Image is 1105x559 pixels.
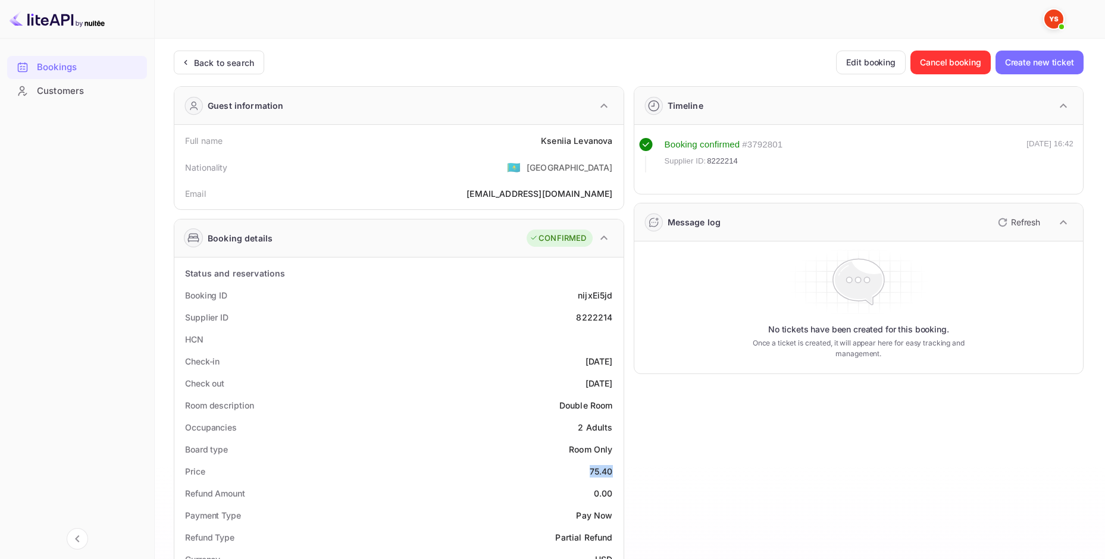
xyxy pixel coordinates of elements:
[185,443,228,456] div: Board type
[707,155,738,167] span: 8222214
[738,338,979,359] p: Once a ticket is created, it will appear here for easy tracking and management.
[668,216,721,228] div: Message log
[668,99,703,112] div: Timeline
[185,267,285,279] div: Status and reservations
[185,333,204,346] div: HCN
[555,531,612,544] div: Partial Refund
[507,156,521,178] span: United States
[185,465,205,478] div: Price
[586,355,613,368] div: [DATE]
[768,324,949,335] p: No tickets have been created for this booking.
[467,187,612,200] div: [EMAIL_ADDRESS][DOMAIN_NAME]
[185,531,234,544] div: Refund Type
[665,138,740,152] div: Booking confirmed
[185,311,228,324] div: Supplier ID
[185,509,241,522] div: Payment Type
[185,187,206,200] div: Email
[742,138,782,152] div: # 3792801
[208,232,273,244] div: Booking details
[185,487,245,500] div: Refund Amount
[10,10,105,29] img: LiteAPI logo
[185,399,253,412] div: Room description
[991,213,1045,232] button: Refresh
[7,56,147,78] a: Bookings
[185,377,224,390] div: Check out
[541,134,612,147] div: Kseniia Levanova
[1044,10,1063,29] img: Yandex Support
[1026,138,1073,172] div: [DATE] 16:42
[665,155,706,167] span: Supplier ID:
[7,80,147,102] a: Customers
[576,311,612,324] div: 8222214
[194,56,254,69] div: Back to search
[578,289,612,302] div: nijxEi5jd
[185,355,220,368] div: Check-in
[594,487,613,500] div: 0.00
[37,84,141,98] div: Customers
[996,51,1084,74] button: Create new ticket
[7,80,147,103] div: Customers
[586,377,613,390] div: [DATE]
[530,233,586,244] div: CONFIRMED
[37,61,141,74] div: Bookings
[185,289,227,302] div: Booking ID
[527,161,613,174] div: [GEOGRAPHIC_DATA]
[7,56,147,79] div: Bookings
[185,421,237,434] div: Occupancies
[569,443,612,456] div: Room Only
[578,421,612,434] div: 2 Adults
[208,99,284,112] div: Guest information
[910,51,991,74] button: Cancel booking
[559,399,613,412] div: Double Room
[185,161,228,174] div: Nationality
[576,509,612,522] div: Pay Now
[1011,216,1040,228] p: Refresh
[590,465,613,478] div: 75.40
[836,51,906,74] button: Edit booking
[67,528,88,549] button: Collapse navigation
[185,134,223,147] div: Full name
